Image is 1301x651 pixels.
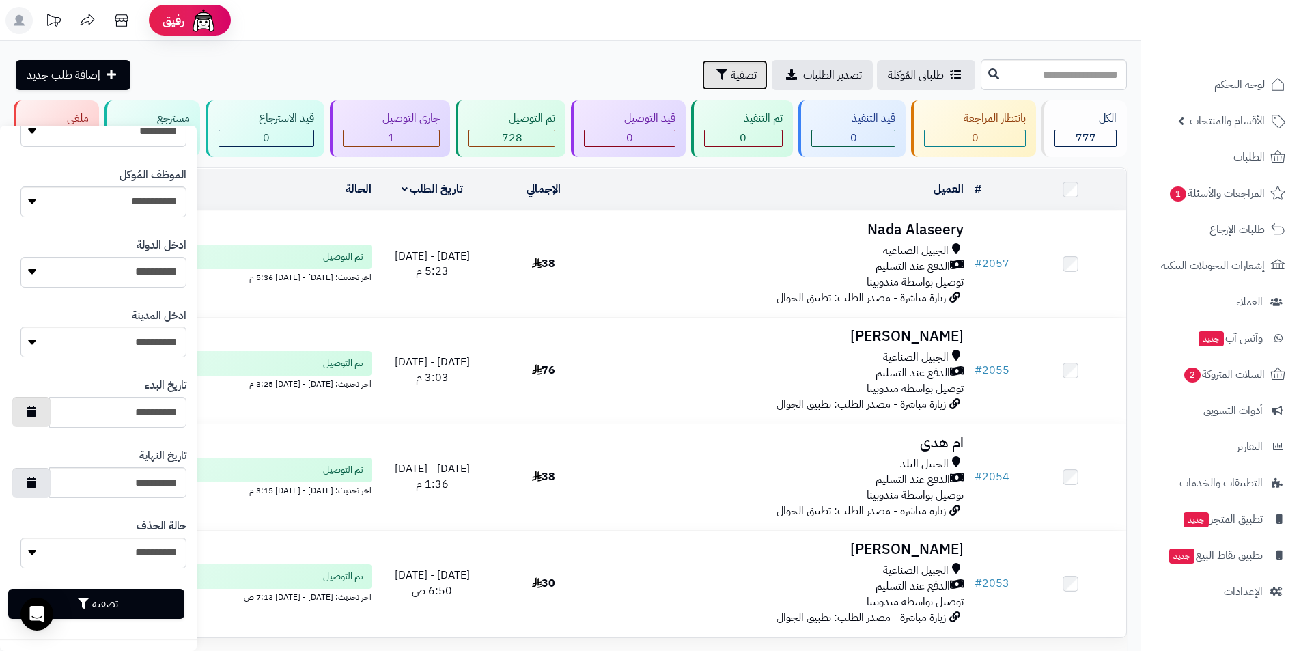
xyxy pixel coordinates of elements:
[740,130,746,146] span: 0
[163,12,184,29] span: رفيق
[1076,130,1096,146] span: 777
[975,469,1009,485] a: #2054
[975,469,982,485] span: #
[1149,286,1293,318] a: العملاء
[1149,141,1293,174] a: الطلبات
[1168,546,1263,565] span: تطبيق نقاط البيع
[395,567,470,599] span: [DATE] - [DATE] 6:50 ص
[604,222,964,238] h3: Nada Alaseery
[1149,503,1293,536] a: تطبيق المتجرجديد
[395,354,470,386] span: [DATE] - [DATE] 3:03 م
[900,456,949,472] span: الجبيل البلد
[346,181,372,197] a: الحالة
[323,463,363,477] span: تم التوصيل
[568,100,688,157] a: قيد التوصيل 0
[777,503,946,519] span: زيارة مباشرة - مصدر الطلب: تطبيق الجوال
[137,238,186,253] label: ادخل الدولة
[975,575,1009,592] a: #2053
[867,487,964,503] span: توصيل بواسطة مندوبينا
[731,67,757,83] span: تصفية
[1208,23,1288,52] img: logo-2.png
[203,100,327,157] a: قيد الاسترجاع 0
[1054,111,1117,126] div: الكل
[1214,75,1265,94] span: لوحة التحكم
[532,469,555,485] span: 38
[688,100,796,157] a: تم التنفيذ 0
[908,100,1039,157] a: بانتظار المراجعة 0
[1199,331,1224,346] span: جديد
[388,130,395,146] span: 1
[796,100,908,157] a: قيد التنفيذ 0
[102,100,204,157] a: مسترجع 0
[395,460,470,493] span: [DATE] - [DATE] 1:36 م
[1233,148,1265,167] span: الطلبات
[468,111,555,126] div: تم التوصيل
[867,274,964,290] span: توصيل بواسطة مندوبينا
[803,67,862,83] span: تصدير الطلبات
[604,542,964,557] h3: [PERSON_NAME]
[1169,184,1265,203] span: المراجعات والأسئلة
[975,255,982,272] span: #
[777,609,946,626] span: زيارة مباشرة - مصدر الطلب: تطبيق الجوال
[132,308,186,324] label: ادخل المدينة
[888,67,944,83] span: طلباتي المُوكلة
[1149,177,1293,210] a: المراجعات والأسئلة1
[584,111,675,126] div: قيد التوصيل
[702,60,768,90] button: تصفية
[27,67,100,83] span: إضافة طلب جديد
[453,100,568,157] a: تم التوصيل 728
[532,362,555,378] span: 76
[1203,401,1263,420] span: أدوات التسويق
[975,255,1009,272] a: #2057
[975,575,982,592] span: #
[36,7,70,38] a: تحديثات المنصة
[323,570,363,583] span: تم التوصيل
[145,378,186,393] label: تاريخ البدء
[1149,467,1293,499] a: التطبيقات والخدمات
[11,100,102,157] a: ملغي 48
[1149,539,1293,572] a: تطبيق نقاط البيعجديد
[1149,249,1293,282] a: إشعارات التحويلات البنكية
[1149,394,1293,427] a: أدوات التسويق
[8,589,184,619] button: تصفية
[867,380,964,397] span: توصيل بواسطة مندوبينا
[626,130,633,146] span: 0
[1237,437,1263,456] span: التقارير
[1039,100,1130,157] a: الكل777
[1149,430,1293,463] a: التقارير
[924,111,1026,126] div: بانتظار المراجعة
[777,290,946,306] span: زيارة مباشرة - مصدر الطلب: تطبيق الجوال
[327,100,453,157] a: جاري التوصيل 1
[975,181,981,197] a: #
[1184,367,1201,383] span: 2
[344,130,440,146] div: 1
[1224,582,1263,601] span: الإعدادات
[20,598,53,631] div: Open Intercom Messenger
[777,396,946,413] span: زيارة مباشرة - مصدر الطلب: تطبيق الجوال
[16,60,130,90] a: إضافة طلب جديد
[1197,329,1263,348] span: وآتس آب
[502,130,522,146] span: 728
[402,181,464,197] a: تاريخ الطلب
[883,243,949,259] span: الجبيل الصناعية
[975,362,982,378] span: #
[1149,322,1293,355] a: وآتس آبجديد
[1169,549,1194,564] span: جديد
[190,7,217,34] img: ai-face.png
[934,181,964,197] a: العميل
[876,579,950,594] span: الدفع عند التسليم
[395,248,470,280] span: [DATE] - [DATE] 5:23 م
[812,130,895,146] div: 0
[527,181,561,197] a: الإجمالي
[1190,111,1265,130] span: الأقسام والمنتجات
[972,130,979,146] span: 0
[1149,68,1293,101] a: لوحة التحكم
[120,167,186,183] label: الموظف المُوكل
[975,362,1009,378] a: #2055
[1149,213,1293,246] a: طلبات الإرجاع
[876,472,950,488] span: الدفع عند التسليم
[772,60,873,90] a: تصدير الطلبات
[469,130,555,146] div: 728
[1183,365,1265,384] span: السلات المتروكة
[877,60,975,90] a: طلباتي المُوكلة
